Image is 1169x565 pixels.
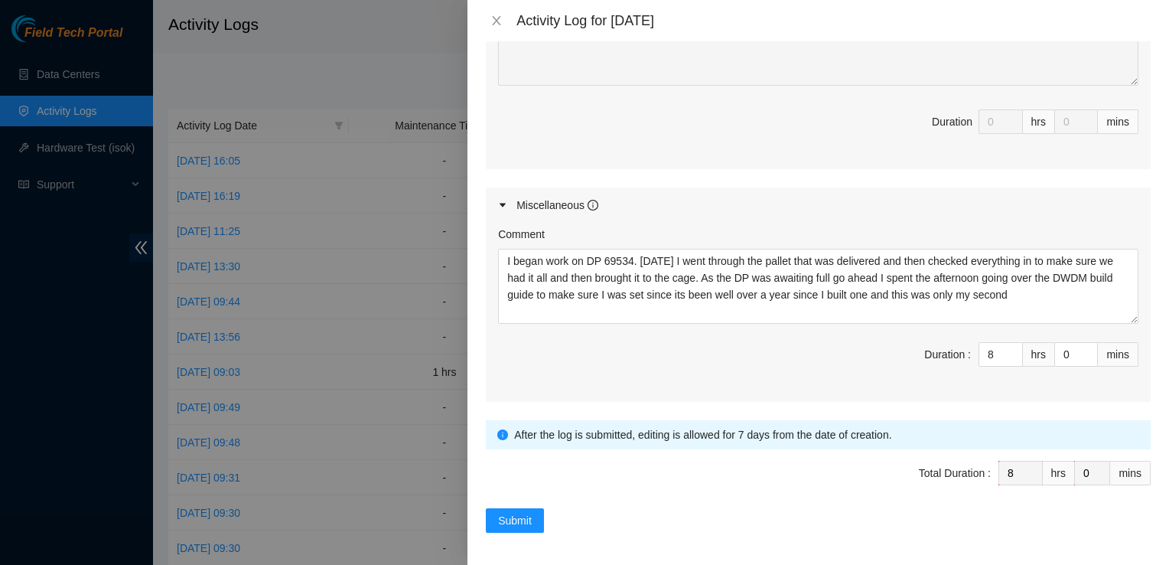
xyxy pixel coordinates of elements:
[486,14,507,28] button: Close
[498,226,545,243] label: Comment
[932,113,972,130] div: Duration
[924,346,971,363] div: Duration :
[498,249,1138,324] textarea: Comment
[919,465,991,482] div: Total Duration :
[498,11,1138,86] textarea: Comment
[486,188,1151,223] div: Miscellaneous info-circle
[498,512,532,529] span: Submit
[497,429,508,440] span: info-circle
[514,426,1139,443] div: After the log is submitted, editing is allowed for 7 days from the date of creation.
[516,12,1151,29] div: Activity Log for [DATE]
[1043,461,1075,485] div: hrs
[498,201,507,210] span: caret-right
[486,508,544,533] button: Submit
[516,197,598,214] div: Miscellaneous
[1023,342,1055,367] div: hrs
[1023,109,1055,134] div: hrs
[490,15,503,27] span: close
[588,200,598,211] span: info-circle
[1110,461,1151,485] div: mins
[1098,342,1138,367] div: mins
[1098,109,1138,134] div: mins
